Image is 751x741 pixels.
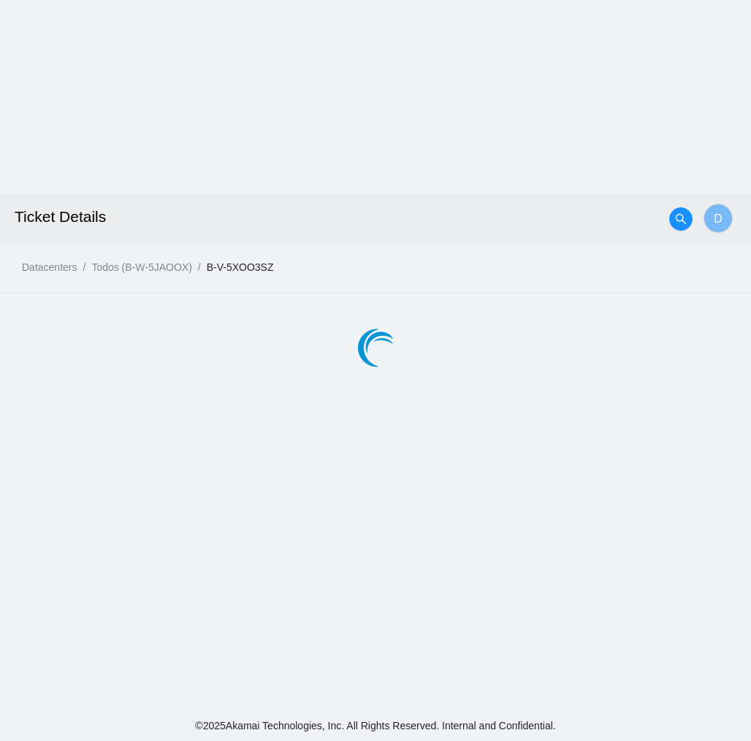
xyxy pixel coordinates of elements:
[83,261,85,273] span: /
[22,261,77,273] a: Datacenters
[670,213,692,225] span: search
[704,204,733,233] button: D
[207,261,274,273] a: B-V-5XOO3SZ
[91,261,191,273] a: Todos (B-W-5JAOOX)
[198,261,201,273] span: /
[15,193,520,240] h2: Ticket Details
[669,207,693,231] button: search
[714,210,723,228] span: D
